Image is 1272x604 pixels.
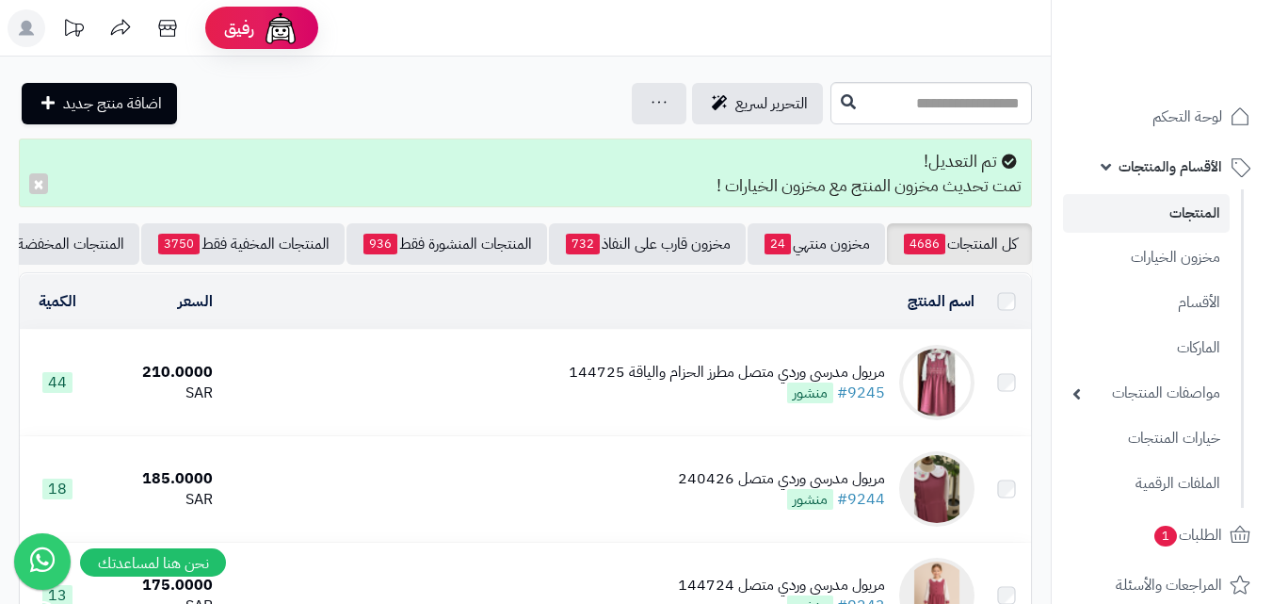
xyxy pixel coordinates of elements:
[1063,194,1230,233] a: المنتجات
[765,234,791,254] span: 24
[346,223,547,265] a: المنتجات المنشورة فقط936
[787,489,833,510] span: منشور
[569,362,885,384] div: مريول مدرسي وردي متصل مطرز الحزام والياقة 144725
[104,362,213,384] div: 210.0000
[262,9,299,47] img: ai-face.png
[1063,94,1261,139] a: لوحة التحكم
[363,234,397,254] span: 936
[104,489,213,511] div: SAR
[678,468,885,490] div: مريول مدرسي وردي متصل 240426
[22,83,177,124] a: اضافة منتج جديد
[748,223,885,265] a: مخزون منتهي24
[908,290,974,313] a: اسم المنتج
[899,451,974,527] img: مريول مدرسي وردي متصل 240426
[19,139,1032,207] div: تم التعديل! تمت تحديث مخزون المنتج مع مخزون الخيارات !
[50,9,97,52] a: تحديثات المنصة
[178,290,213,313] a: السعر
[1063,328,1230,368] a: الماركات
[678,575,885,596] div: مريول مدرسي وردي متصل 144724
[1063,513,1261,558] a: الطلبات1
[224,17,254,40] span: رفيق
[904,234,945,254] span: 4686
[1152,522,1222,548] span: الطلبات
[1119,154,1222,180] span: الأقسام والمنتجات
[42,372,72,393] span: 44
[787,383,833,403] span: منشور
[1152,104,1222,130] span: لوحة التحكم
[566,234,600,254] span: 732
[104,575,213,596] div: 175.0000
[141,223,345,265] a: المنتجات المخفية فقط3750
[39,290,76,313] a: الكمية
[1063,464,1230,504] a: الملفات الرقمية
[887,223,1032,265] a: كل المنتجات4686
[63,92,162,115] span: اضافة منتج جديد
[42,479,72,499] span: 18
[549,223,746,265] a: مخزون قارب على النفاذ732
[104,383,213,404] div: SAR
[1063,418,1230,459] a: خيارات المنتجات
[1116,572,1222,598] span: المراجعات والأسئلة
[1144,53,1254,92] img: logo-2.png
[29,173,48,194] button: ×
[1063,373,1230,414] a: مواصفات المنتجات
[899,345,974,420] img: مريول مدرسي وردي متصل مطرز الحزام والياقة 144725
[1154,526,1177,547] span: 1
[735,92,808,115] span: التحرير لسريع
[1063,237,1230,278] a: مخزون الخيارات
[1063,283,1230,323] a: الأقسام
[837,382,885,404] a: #9245
[158,234,200,254] span: 3750
[837,488,885,511] a: #9244
[692,83,823,124] a: التحرير لسريع
[104,468,213,490] div: 185.0000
